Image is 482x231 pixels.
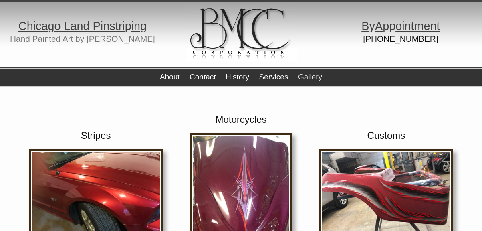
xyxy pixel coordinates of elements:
[160,73,180,81] a: About
[6,36,159,42] h2: Hand Painted Art by [PERSON_NAME]
[361,20,369,32] span: B
[215,114,266,125] a: Motorcycles
[226,73,249,81] a: History
[81,130,111,141] a: Stripes
[6,22,159,30] h1: g p g
[395,20,440,32] span: ointment
[298,73,322,81] a: Gallery
[363,34,438,43] a: [PHONE_NUMBER]
[375,20,383,32] span: A
[131,20,140,32] span: in
[324,22,477,30] h1: y pp
[18,20,48,32] span: Chica
[186,2,297,61] img: logo.gif
[190,73,216,81] a: Contact
[54,20,125,32] span: o Land Pinstri
[259,73,288,81] a: Services
[367,130,405,141] a: Customs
